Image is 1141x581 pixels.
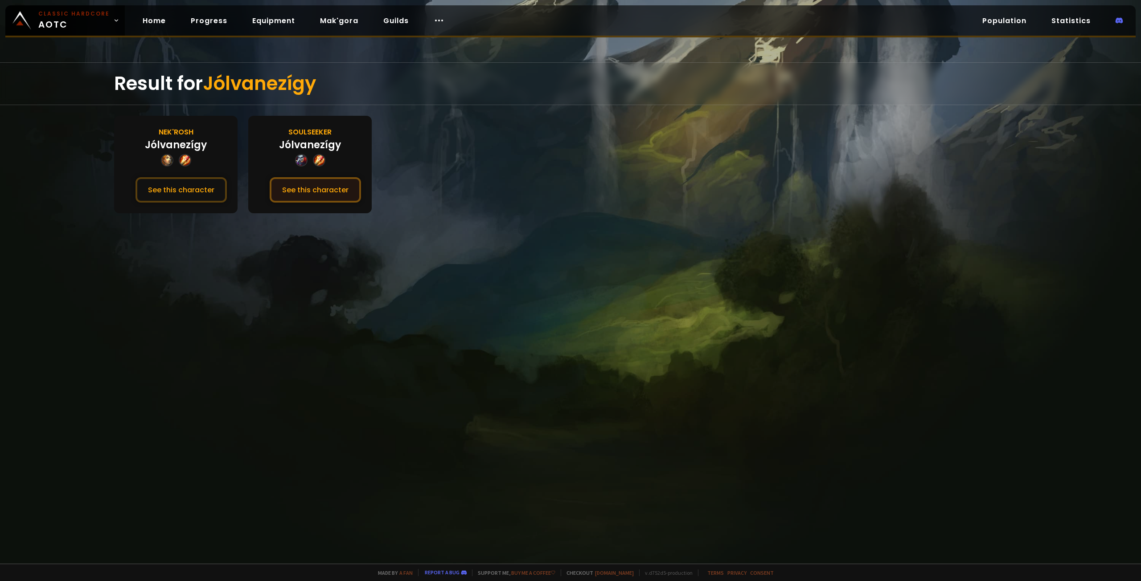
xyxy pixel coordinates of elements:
[288,126,332,138] div: Soulseeker
[472,569,555,576] span: Support me,
[135,177,227,203] button: See this character
[245,12,302,30] a: Equipment
[1044,12,1098,30] a: Statistics
[707,569,724,576] a: Terms
[750,569,774,576] a: Consent
[639,569,693,576] span: v. d752d5 - production
[38,10,110,18] small: Classic Hardcore
[145,138,207,152] div: Jólvanezígy
[5,5,125,36] a: Classic HardcoreAOTC
[376,12,416,30] a: Guilds
[135,12,173,30] a: Home
[373,569,413,576] span: Made by
[313,12,365,30] a: Mak'gora
[727,569,747,576] a: Privacy
[114,63,1027,105] div: Result for
[38,10,110,31] span: AOTC
[159,126,193,138] div: Nek'Rosh
[279,138,341,152] div: Jólvanezígy
[270,177,361,203] button: See this character
[203,70,316,97] span: Jólvanezígy
[511,569,555,576] a: Buy me a coffee
[399,569,413,576] a: a fan
[561,569,634,576] span: Checkout
[975,12,1034,30] a: Population
[595,569,634,576] a: [DOMAIN_NAME]
[425,569,460,576] a: Report a bug
[184,12,234,30] a: Progress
